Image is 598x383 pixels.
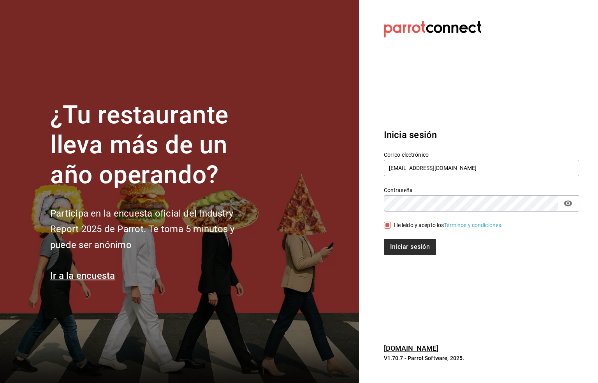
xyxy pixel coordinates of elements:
h1: ¿Tu restaurante lleva más de un año operando? [50,100,260,190]
a: Ir a la encuesta [50,270,115,281]
h3: Inicia sesión [384,128,579,142]
h2: Participa en la encuesta oficial del Industry Report 2025 de Parrot. Te toma 5 minutos y puede se... [50,206,260,253]
a: [DOMAIN_NAME] [384,344,439,352]
p: V1.70.7 - Parrot Software, 2025. [384,354,579,362]
input: Ingresa tu correo electrónico [384,160,579,176]
button: passwordField [561,197,575,210]
div: He leído y acepto los [394,221,503,229]
label: Contraseña [384,187,579,193]
a: Términos y condiciones. [444,222,503,228]
label: Correo electrónico [384,152,579,157]
button: Iniciar sesión [384,239,436,255]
